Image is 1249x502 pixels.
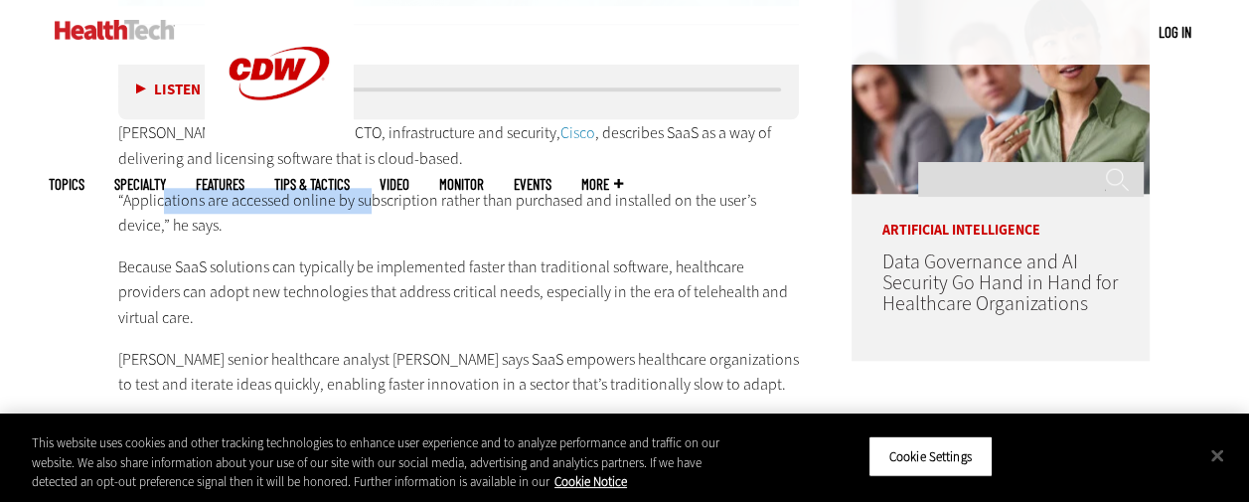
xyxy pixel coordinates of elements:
p: [PERSON_NAME] senior healthcare analyst [PERSON_NAME] says SaaS empowers healthcare organizations... [118,347,800,398]
p: Because SaaS solutions can typically be implemented faster than traditional software, healthcare ... [118,254,800,331]
button: Cookie Settings [868,435,993,477]
a: MonITor [439,177,484,192]
a: Features [196,177,244,192]
span: Topics [49,177,84,192]
button: Close [1195,433,1239,477]
p: Artificial Intelligence [852,194,1150,238]
a: CDW [205,131,354,152]
a: Video [380,177,409,192]
div: This website uses cookies and other tracking technologies to enhance user experience and to analy... [32,433,749,492]
img: Home [55,20,175,40]
a: Events [514,177,551,192]
a: Data Governance and AI Security Go Hand in Hand for Healthcare Organizations [881,249,1117,317]
a: Tips & Tactics [274,177,350,192]
span: Specialty [114,177,166,192]
div: User menu [1159,22,1191,43]
a: Log in [1159,23,1191,41]
span: More [581,177,623,192]
a: More information about your privacy [554,473,627,490]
